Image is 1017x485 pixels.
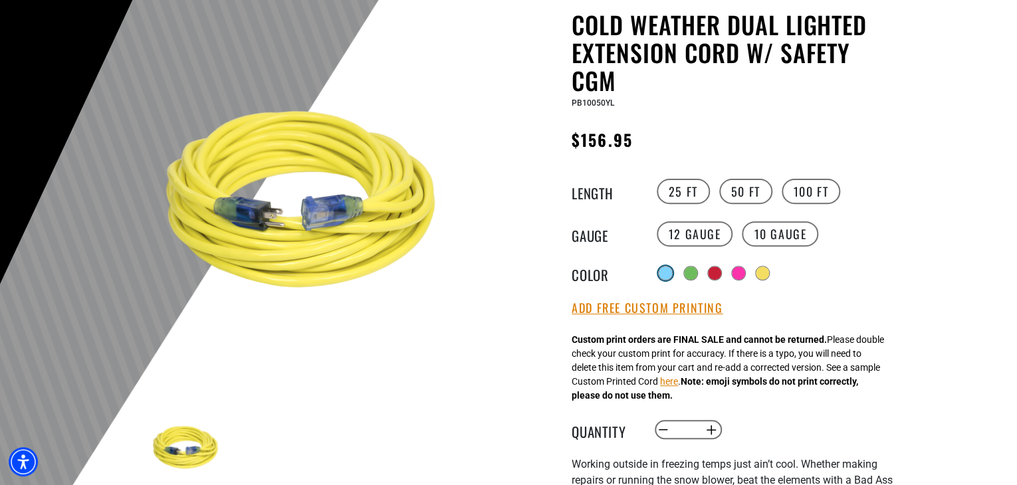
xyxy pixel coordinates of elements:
[657,179,710,204] label: 25 FT
[572,334,827,345] strong: Custom print orders are FINAL SALE and cannot be returned.
[742,221,818,246] label: 10 Gauge
[572,98,614,108] span: PB10050YL
[149,45,469,365] img: Yellow
[9,447,38,476] div: Accessibility Menu
[572,183,638,200] legend: Length
[660,375,678,389] button: here
[572,301,723,316] button: Add Free Custom Printing
[572,421,638,438] label: Quantity
[782,179,841,204] label: 100 FT
[572,376,858,401] strong: Note: emoji symbols do not print correctly, please do not use them.
[572,333,884,403] div: Please double check your custom print for accuracy. If there is a typo, you will need to delete t...
[572,11,897,94] h1: Cold Weather Dual Lighted Extension Cord w/ Safety CGM
[572,264,638,282] legend: Color
[657,221,733,246] label: 12 Gauge
[719,179,772,204] label: 50 FT
[572,128,633,151] span: $156.95
[572,225,638,242] legend: Gauge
